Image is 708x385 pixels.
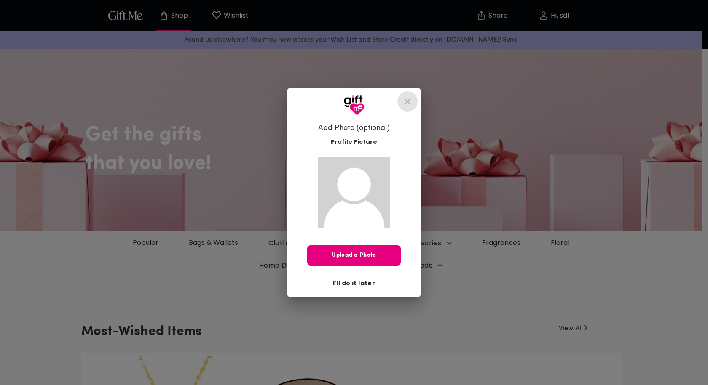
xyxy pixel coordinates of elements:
[307,251,401,260] span: Upload a Photo
[318,123,390,133] h6: Add Photo (optional)
[307,245,401,266] button: Upload a Photo
[331,138,377,146] span: Profile Picture
[318,157,390,228] img: Gift.me default profile picture
[333,279,375,288] span: I'll do it later
[330,276,378,290] button: I'll do it later
[343,95,365,116] img: GiftMe Logo
[397,91,418,112] button: close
